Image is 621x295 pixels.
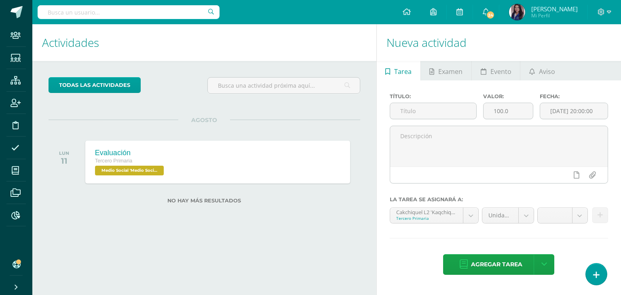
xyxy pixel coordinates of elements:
[42,24,367,61] h1: Actividades
[483,93,533,99] label: Valor:
[394,62,412,81] span: Tarea
[377,61,420,80] a: Tarea
[178,116,230,124] span: AGOSTO
[471,255,522,274] span: Agregar tarea
[95,149,166,157] div: Evaluación
[484,103,532,119] input: Puntos máximos
[520,61,564,80] a: Aviso
[49,77,141,93] a: todas las Actividades
[396,215,457,221] div: Tercero Primaria
[396,208,457,215] div: Cakchiquel L2 'Kaqchiquel L2'
[390,103,477,119] input: Título
[421,61,471,80] a: Examen
[390,196,608,202] label: La tarea se asignará a:
[490,62,511,81] span: Evento
[95,158,132,164] span: Tercero Primaria
[95,166,164,175] span: Medio Social 'Medio Social'
[540,93,608,99] label: Fecha:
[390,93,477,99] label: Título:
[208,78,359,93] input: Busca una actividad próxima aquí...
[438,62,463,81] span: Examen
[531,5,578,13] span: [PERSON_NAME]
[482,208,534,223] a: Unidad 3
[509,4,525,20] img: b5d80ded1500ca1a2b706c8a61bc2387.png
[531,12,578,19] span: Mi Perfil
[59,156,69,166] div: 11
[472,61,520,80] a: Evento
[38,5,220,19] input: Busca un usuario...
[486,11,495,19] span: 24
[540,103,608,119] input: Fecha de entrega
[59,150,69,156] div: LUN
[539,62,555,81] span: Aviso
[488,208,512,223] span: Unidad 3
[387,24,611,61] h1: Nueva actividad
[390,208,478,223] a: Cakchiquel L2 'Kaqchiquel L2'Tercero Primaria
[49,198,360,204] label: No hay más resultados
